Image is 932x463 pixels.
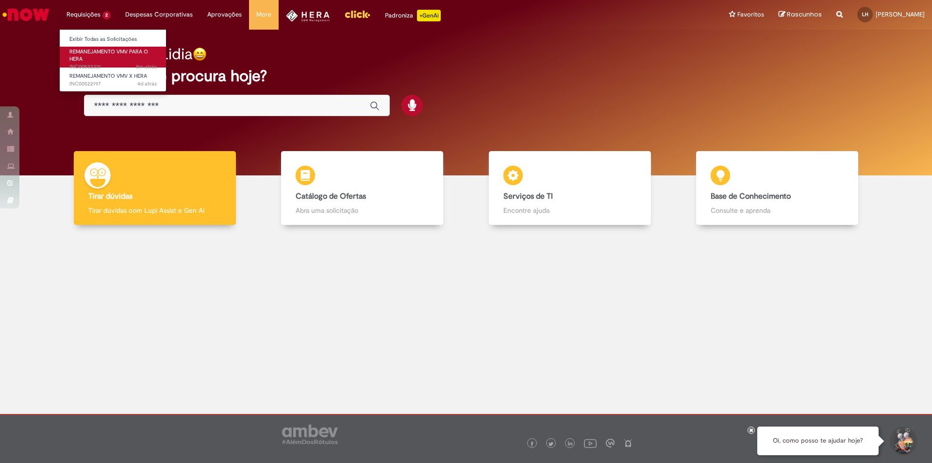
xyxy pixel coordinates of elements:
[84,68,849,85] h2: O que você procura hoje?
[67,10,100,19] span: Requisições
[862,11,868,17] span: LH
[737,10,764,19] span: Favoritos
[624,439,632,447] img: logo_footer_naosei.png
[1,5,51,24] img: ServiceNow
[417,10,441,21] p: +GenAi
[137,80,157,87] time: 25/08/2025 10:06:51
[787,10,822,19] span: Rascunhos
[876,10,925,18] span: [PERSON_NAME]
[466,151,674,225] a: Serviços de TI Encontre ajuda
[711,206,844,215] p: Consulte e aprenda
[584,437,597,449] img: logo_footer_youtube.png
[286,10,330,22] img: HeraLogo.png
[385,10,441,21] div: Padroniza
[137,80,157,87] span: 4d atrás
[779,10,822,19] a: Rascunhos
[69,48,148,63] span: REMANEJAMENTO VMV PARA O HERA
[60,47,166,68] a: Aberto INC00522321 : REMANEJAMENTO VMV PARA O HERA
[51,151,259,225] a: Tirar dúvidas Tirar dúvidas com Lupi Assist e Gen Ai
[259,151,466,225] a: Catálogo de Ofertas Abra uma solicitação
[888,427,917,456] button: Iniciar Conversa de Suporte
[503,206,636,215] p: Encontre ajuda
[125,10,193,19] span: Despesas Corporativas
[568,441,573,447] img: logo_footer_linkedin.png
[296,191,366,201] b: Catálogo de Ofertas
[282,425,338,444] img: logo_footer_ambev_rotulo_gray.png
[102,11,111,19] span: 2
[69,63,157,71] span: INC00522321
[530,442,534,446] img: logo_footer_facebook.png
[296,206,429,215] p: Abra uma solicitação
[207,10,242,19] span: Aprovações
[88,206,221,215] p: Tirar dúvidas com Lupi Assist e Gen Ai
[606,439,615,447] img: logo_footer_workplace.png
[69,72,147,80] span: REMANEJAMENTO VMV X HERA
[88,191,133,201] b: Tirar dúvidas
[674,151,882,225] a: Base de Conhecimento Consulte e aprenda
[256,10,271,19] span: More
[549,442,553,446] img: logo_footer_twitter.png
[711,191,791,201] b: Base de Conhecimento
[59,29,166,92] ul: Requisições
[193,47,207,61] img: happy-face.png
[60,71,166,89] a: Aberto INC00522197 : REMANEJAMENTO VMV X HERA
[69,80,157,88] span: INC00522197
[757,427,879,455] div: Oi, como posso te ajudar hoje?
[136,63,157,70] span: 8m atrás
[60,34,166,45] a: Exibir Todas as Solicitações
[503,191,553,201] b: Serviços de TI
[344,7,370,21] img: click_logo_yellow_360x200.png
